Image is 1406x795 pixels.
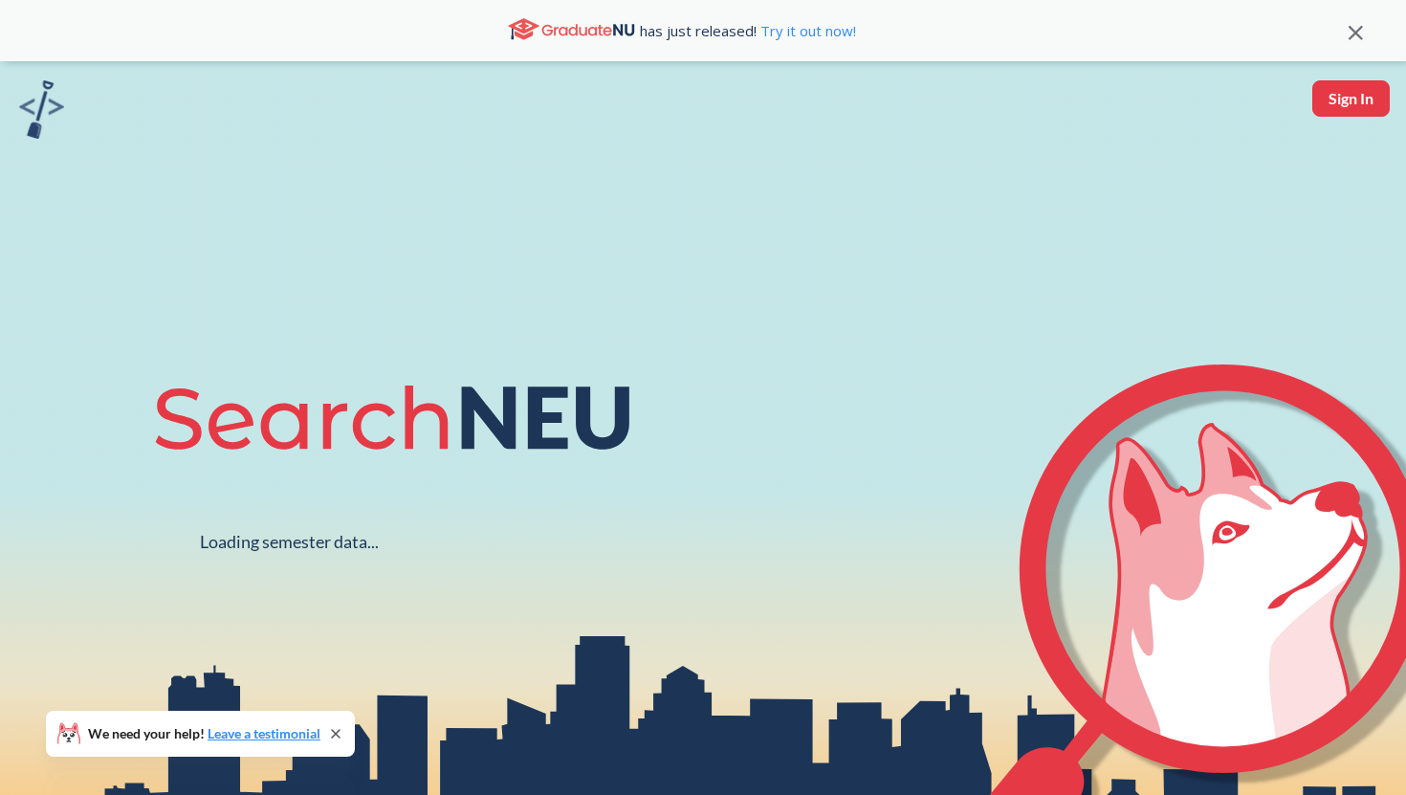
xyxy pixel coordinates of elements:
[1312,80,1390,117] button: Sign In
[19,80,64,144] a: sandbox logo
[200,531,379,553] div: Loading semester data...
[208,725,320,741] a: Leave a testimonial
[19,80,64,139] img: sandbox logo
[640,20,856,41] span: has just released!
[757,21,856,40] a: Try it out now!
[88,727,320,740] span: We need your help!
